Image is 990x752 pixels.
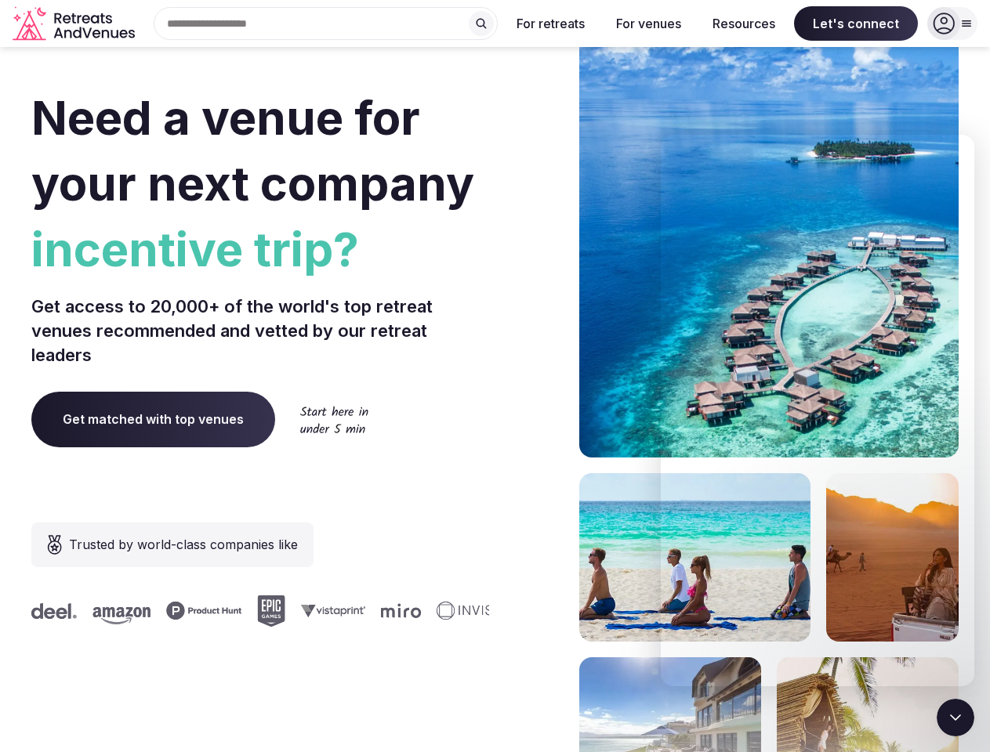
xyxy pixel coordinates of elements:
img: Start here in under 5 min [300,406,368,433]
svg: Invisible company logo [422,602,509,620]
button: Resources [700,6,788,41]
svg: Miro company logo [367,603,407,618]
span: Let's connect [794,6,918,41]
a: Visit the homepage [13,6,138,42]
svg: Deel company logo [17,603,63,619]
img: yoga on tropical beach [579,473,810,642]
button: For retreats [504,6,597,41]
p: Get access to 20,000+ of the world's top retreat venues recommended and vetted by our retreat lea... [31,295,489,367]
svg: Epic Games company logo [243,595,271,627]
iframe: Intercom live chat [661,135,974,686]
span: incentive trip? [31,216,489,282]
svg: Retreats and Venues company logo [13,6,138,42]
span: Trusted by world-class companies like [69,535,298,554]
svg: Vistaprint company logo [287,604,351,617]
iframe: Intercom live chat [937,699,974,736]
button: For venues [604,6,694,41]
a: Get matched with top venues [31,392,275,446]
span: Need a venue for your next company [31,89,474,211]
